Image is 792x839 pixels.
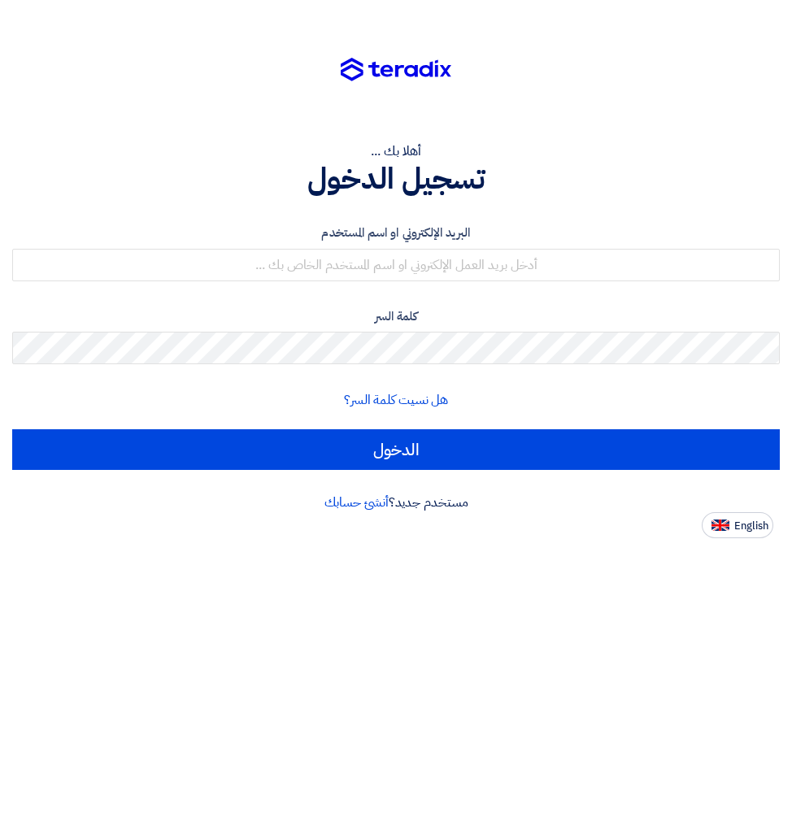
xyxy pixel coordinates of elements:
[12,429,780,470] input: الدخول
[12,493,780,512] div: مستخدم جديد؟
[734,520,768,532] span: English
[12,161,780,197] h1: تسجيل الدخول
[711,519,729,532] img: en-US.png
[12,141,780,161] div: أهلا بك ...
[344,390,448,410] a: هل نسيت كلمة السر؟
[341,58,451,82] img: Teradix logo
[12,224,780,242] label: البريد الإلكتروني او اسم المستخدم
[702,512,773,538] button: English
[324,493,389,512] a: أنشئ حسابك
[12,249,780,281] input: أدخل بريد العمل الإلكتروني او اسم المستخدم الخاص بك ...
[12,307,780,326] label: كلمة السر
